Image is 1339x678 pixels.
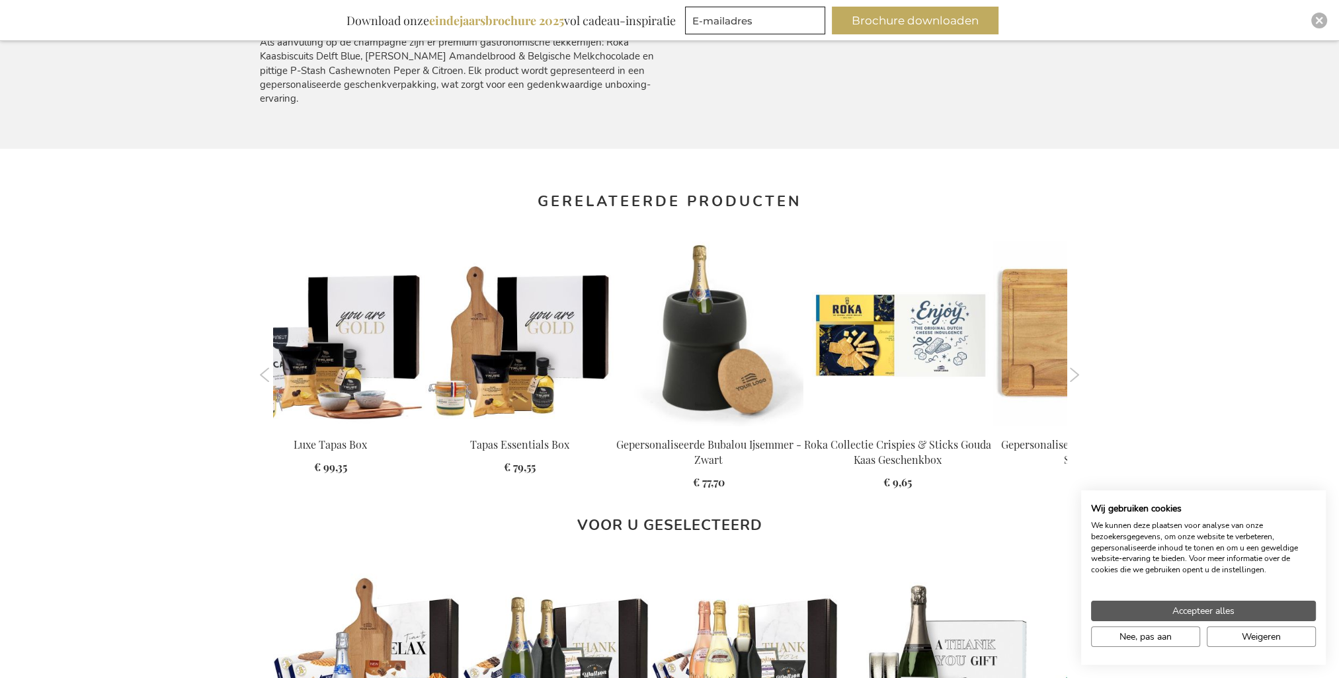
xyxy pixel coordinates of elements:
[685,7,829,38] form: marketing offers and promotions
[1091,520,1316,576] p: We kunnen deze plaatsen voor analyse van onze bezoekersgegevens, om onze website te verbeteren, g...
[429,13,564,28] b: eindejaarsbrochure 2025
[1242,630,1281,644] span: Weigeren
[614,241,803,426] img: Personalised Bubalou Champagne Cooler
[236,421,425,433] a: Luxury Tapas Box
[832,7,998,34] button: Brochure downloaden
[341,7,682,34] div: Download onze vol cadeau-inspiratie
[1070,367,1080,382] button: Next
[470,437,569,451] a: Tapas Essentials Box
[294,437,367,451] a: Luxe Tapas Box
[1091,601,1316,621] button: Accepteer alle cookies
[993,241,1182,426] img: Personalised Multi-Purpose Cutting Board
[236,241,425,426] img: Luxury Tapas Box
[1091,626,1200,647] button: Pas cookie voorkeuren aan
[685,7,825,34] input: E-mailadres
[883,475,912,489] span: € 9,65
[616,437,801,467] a: Gepersonaliseerde Bubalou Ijsemmer - Zwart
[804,437,991,467] a: Roka Collectie Crispies & Sticks Gouda Kaas Geschenkbox
[693,475,725,489] span: € 77,70
[577,515,762,535] strong: Voor u geselecteerd
[1311,13,1327,28] div: Close
[1091,503,1316,515] h2: Wij gebruiken cookies
[538,192,801,211] strong: Gerelateerde producten
[1207,626,1316,647] button: Alle cookies weigeren
[425,421,614,433] a: Tapas Essential Box
[614,421,803,433] a: Personalised Bubalou Champagne Cooler
[1172,604,1235,618] span: Accepteer alles
[314,460,347,474] span: € 99,35
[803,241,993,426] img: Roka Collection Crispies & Sticks Gouda Cheese Gift Box
[1001,437,1173,467] a: Gepersonaliseerde Multifunctionele Snijplank
[1119,630,1172,644] span: Nee, pas aan
[260,367,270,382] button: Previous
[1315,17,1323,24] img: Close
[803,421,993,433] a: Roka Collection Crispies & Sticks Gouda Cheese Gift Box
[425,241,614,426] img: Tapas Essential Box
[504,460,536,474] span: € 79,55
